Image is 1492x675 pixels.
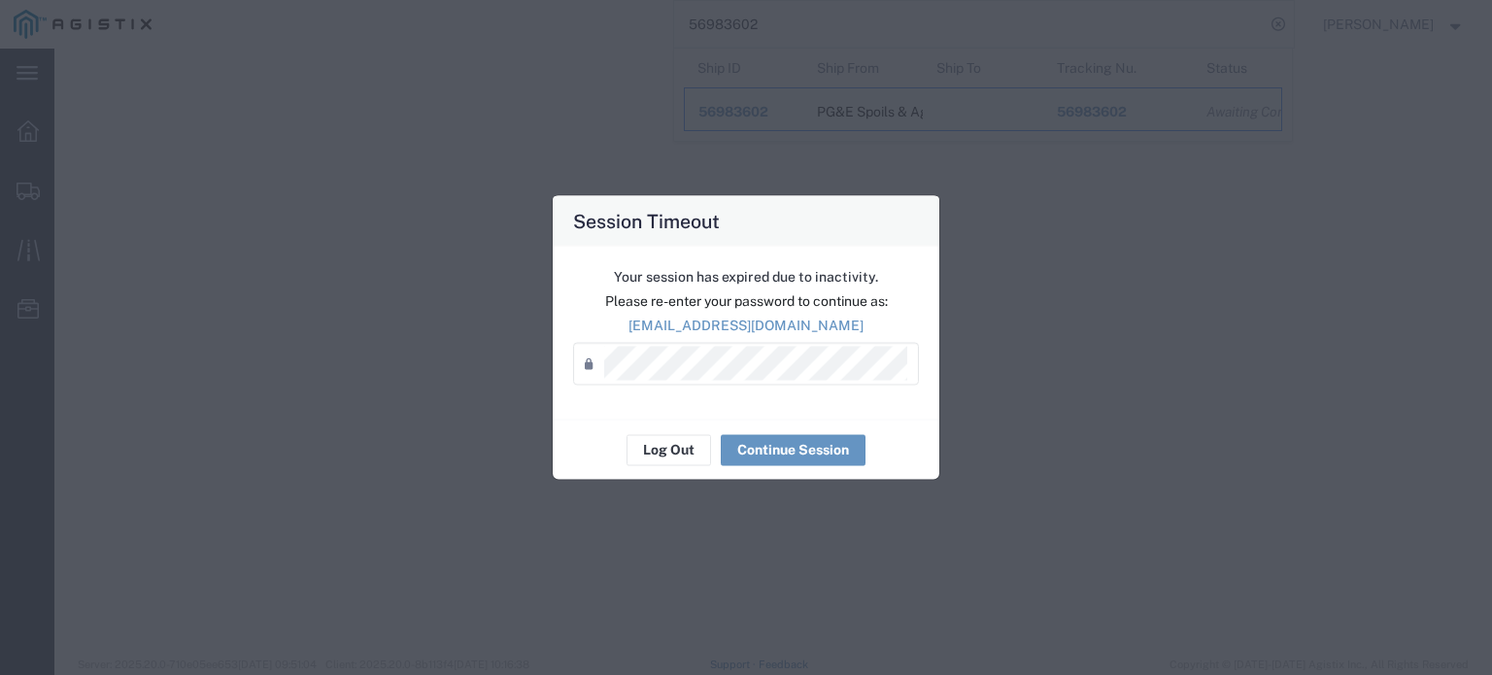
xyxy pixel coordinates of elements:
h4: Session Timeout [573,206,720,234]
button: Log Out [627,434,711,465]
p: Your session has expired due to inactivity. [573,266,919,287]
p: [EMAIL_ADDRESS][DOMAIN_NAME] [573,315,919,335]
button: Continue Session [721,434,865,465]
p: Please re-enter your password to continue as: [573,290,919,311]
